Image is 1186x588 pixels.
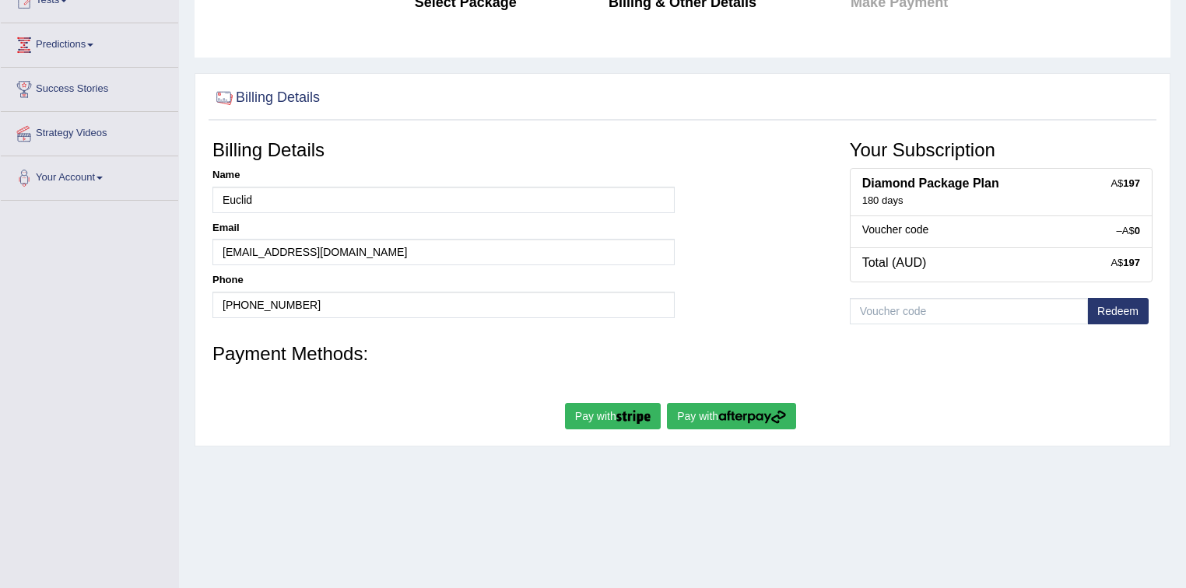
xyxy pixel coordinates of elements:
strong: 0 [1135,225,1140,236]
h4: Total (AUD) [862,256,1140,270]
input: Voucher code [850,298,1088,324]
a: Success Stories [1,68,178,107]
a: Your Account [1,156,178,195]
strong: 197 [1123,257,1140,268]
strong: 197 [1123,177,1140,189]
div: A$ [1111,256,1140,270]
label: Name [212,168,240,182]
label: Phone [212,273,244,287]
button: Redeem [1087,298,1149,324]
div: A$ [1111,177,1140,191]
h5: Voucher code [862,224,1140,236]
h3: Payment Methods: [212,344,1153,364]
h2: Billing Details [212,86,320,110]
button: Pay with [565,403,661,429]
a: Strategy Videos [1,112,178,151]
button: Pay with [667,403,796,429]
a: Predictions [1,23,178,62]
div: –A$ [1117,224,1140,238]
h3: Billing Details [212,140,675,160]
div: 180 days [862,194,1140,208]
label: Email [212,221,240,235]
h3: Your Subscription [850,140,1153,160]
b: Diamond Package Plan [862,177,999,190]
